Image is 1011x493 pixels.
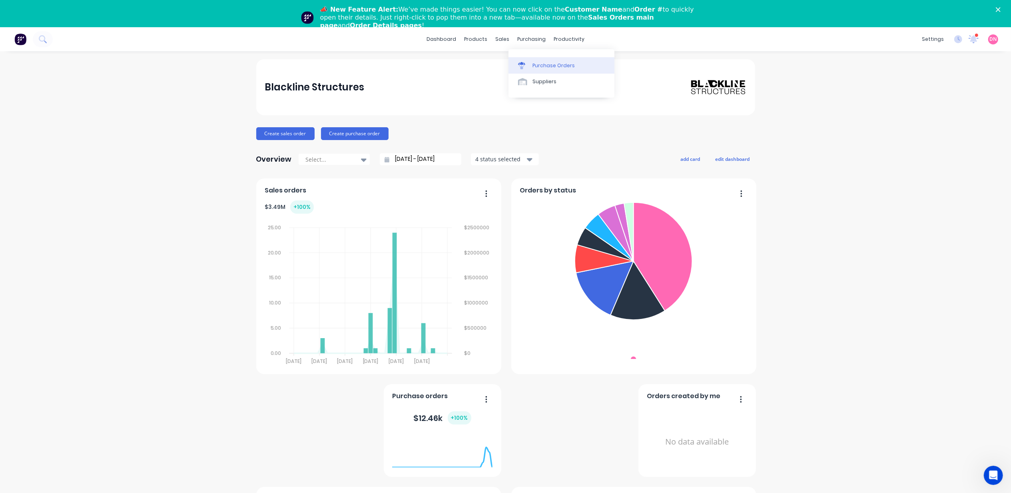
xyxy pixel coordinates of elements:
[532,78,556,85] div: Suppliers
[532,62,575,69] div: Purchase Orders
[301,11,314,24] img: Profile image for Team
[520,186,576,195] span: Orders by status
[268,224,281,231] tspan: 25.00
[350,22,422,29] b: Order Details pages
[465,325,487,331] tspan: $500000
[320,14,654,29] b: Sales Orders main page
[710,154,755,164] button: edit dashboard
[269,274,281,281] tspan: 15.00
[634,6,663,13] b: Order #
[312,358,327,365] tspan: [DATE]
[465,224,490,231] tspan: $2500000
[918,33,948,45] div: settings
[565,6,622,13] b: Customer Name
[448,411,471,425] div: + 100 %
[392,391,448,401] span: Purchase orders
[460,33,491,45] div: products
[269,299,281,306] tspan: 10.00
[996,7,1004,12] div: Close
[363,358,379,365] tspan: [DATE]
[513,33,550,45] div: purchasing
[465,299,489,306] tspan: $1000000
[984,466,1003,485] iframe: Intercom live chat
[465,350,471,357] tspan: $0
[423,33,460,45] a: dashboard
[265,200,314,214] div: $ 3.49M
[320,6,698,30] div: We’ve made things easier! You can now click on the and to quickly open their details. Just right-...
[271,325,281,331] tspan: 5.00
[550,33,588,45] div: productivity
[389,358,404,365] tspan: [DATE]
[414,358,430,365] tspan: [DATE]
[271,350,281,357] tspan: 0.00
[256,151,292,167] div: Overview
[265,79,364,95] div: Blackline Structures
[268,249,281,256] tspan: 20.00
[290,200,314,214] div: + 100 %
[337,358,353,365] tspan: [DATE]
[321,127,389,140] button: Create purchase order
[286,358,302,365] tspan: [DATE]
[647,404,747,480] div: No data available
[414,411,471,425] div: $ 12.46k
[475,155,526,163] div: 4 status selected
[265,186,306,195] span: Sales orders
[676,154,706,164] button: add card
[465,274,489,281] tspan: $1500000
[690,79,746,95] img: Blackline Structures
[508,57,614,73] a: Purchase Orders
[647,391,720,401] span: Orders created by me
[465,249,490,256] tspan: $2000000
[256,127,315,140] button: Create sales order
[491,33,513,45] div: sales
[14,33,26,45] img: Factory
[471,153,539,165] button: 4 status selected
[508,74,614,90] a: Suppliers
[320,6,399,13] b: 📣 New Feature Alert:
[990,36,997,43] span: DN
